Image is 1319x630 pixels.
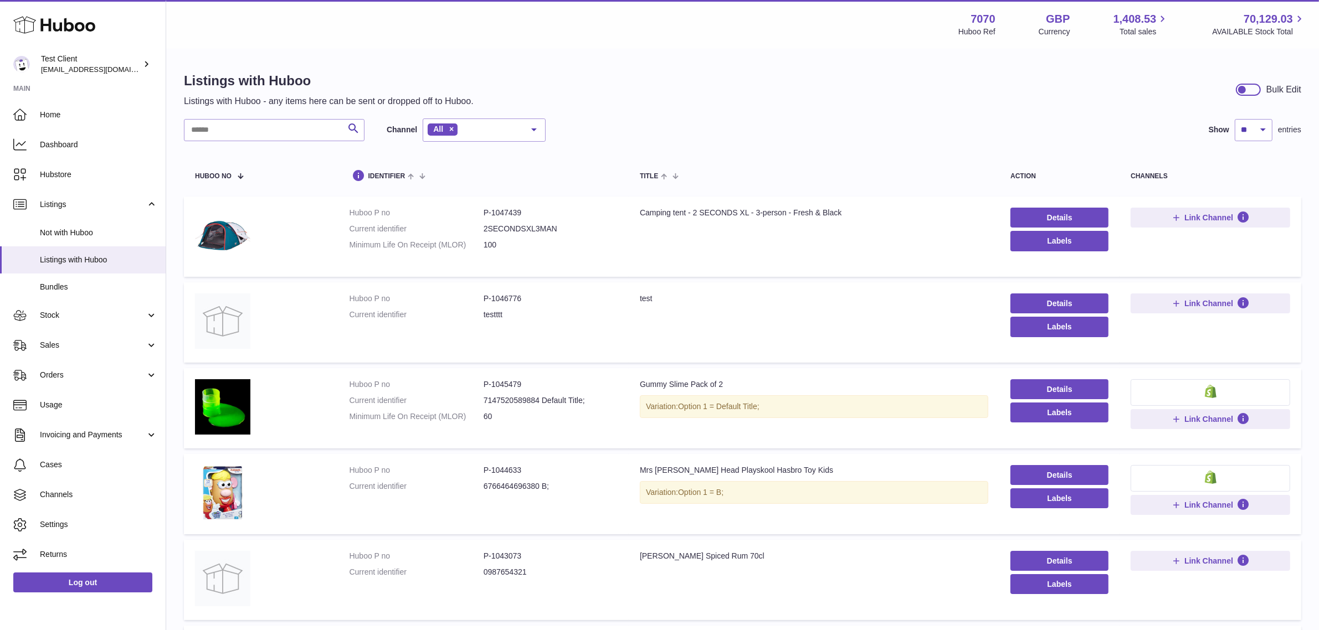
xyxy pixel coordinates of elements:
[40,430,146,440] span: Invoicing and Payments
[1010,379,1108,399] a: Details
[484,208,618,218] dd: P-1047439
[350,551,484,561] dt: Huboo P no
[1120,27,1169,37] span: Total sales
[678,488,723,497] span: Option 1 = B;
[1184,414,1233,424] span: Link Channel
[958,27,995,37] div: Huboo Ref
[1010,293,1108,313] a: Details
[640,208,988,218] div: Camping tent - 2 SECONDS XL - 3-person - Fresh & Black
[41,54,141,75] div: Test Client
[640,551,988,561] div: [PERSON_NAME] Spiced Rum 70cl
[1266,84,1301,96] div: Bulk Edit
[40,549,157,560] span: Returns
[350,411,484,422] dt: Minimum Life On Receipt (MLOR)
[184,72,474,90] h1: Listings with Huboo
[1209,125,1229,135] label: Show
[1010,402,1108,422] button: Labels
[1131,495,1290,515] button: Link Channel
[484,465,618,476] dd: P-1044633
[1010,173,1108,180] div: action
[1205,385,1217,398] img: shopify-small.png
[433,125,443,133] span: All
[41,65,163,74] span: [EMAIL_ADDRESS][DOMAIN_NAME]
[1184,556,1233,566] span: Link Channel
[195,551,250,606] img: Barti Spiced Rum 70cl
[40,199,146,210] span: Listings
[640,481,988,504] div: Variation:
[484,481,618,492] dd: 6766464696380 B;
[387,125,417,135] label: Channel
[195,465,250,520] img: Mrs Potato Head Playskool Hasbro Toy Kids
[1010,574,1108,594] button: Labels
[1131,409,1290,429] button: Link Channel
[40,370,146,380] span: Orders
[1113,12,1157,27] span: 1,408.53
[971,12,995,27] strong: 7070
[1010,231,1108,251] button: Labels
[350,293,484,304] dt: Huboo P no
[484,224,618,234] dd: 2SECONDSXL3MAN
[40,400,157,410] span: Usage
[40,340,146,350] span: Sales
[484,395,618,406] dd: 7147520589884 Default Title;
[40,110,157,120] span: Home
[195,208,250,263] img: Camping tent - 2 SECONDS XL - 3-person - Fresh & Black
[1184,213,1233,223] span: Link Channel
[640,293,988,304] div: test
[40,255,157,265] span: Listings with Huboo
[1010,208,1108,228] a: Details
[1113,12,1169,37] a: 1,408.53 Total sales
[195,379,250,435] img: Gummy Slime Pack of 2
[13,572,152,592] a: Log out
[195,293,250,349] img: test
[350,309,484,320] dt: Current identifier
[40,459,157,470] span: Cases
[1131,208,1290,228] button: Link Channel
[13,56,30,73] img: internalAdmin-7070@internal.huboo.com
[350,224,484,234] dt: Current identifier
[640,395,988,418] div: Variation:
[368,173,406,180] span: identifier
[640,173,658,180] span: title
[1278,125,1301,135] span: entries
[40,140,157,150] span: Dashboard
[40,489,157,500] span: Channels
[484,309,618,320] dd: testttt
[484,411,618,422] dd: 60
[1010,317,1108,337] button: Labels
[1184,298,1233,308] span: Link Channel
[1039,27,1070,37] div: Currency
[350,465,484,476] dt: Huboo P no
[40,169,157,180] span: Hubstore
[40,228,157,238] span: Not with Huboo
[1212,12,1306,37] a: 70,129.03 AVAILABLE Stock Total
[350,208,484,218] dt: Huboo P no
[1184,500,1233,510] span: Link Channel
[350,567,484,577] dt: Current identifier
[640,465,988,476] div: Mrs [PERSON_NAME] Head Playskool Hasbro Toy Kids
[1010,465,1108,485] a: Details
[1046,12,1070,27] strong: GBP
[678,402,759,411] span: Option 1 = Default Title;
[1131,173,1290,180] div: channels
[484,293,618,304] dd: P-1046776
[484,551,618,561] dd: P-1043073
[1010,488,1108,508] button: Labels
[1205,471,1217,484] img: shopify-small.png
[484,240,618,250] dd: 100
[40,282,157,292] span: Bundles
[484,567,618,577] dd: 0987654321
[1244,12,1293,27] span: 70,129.03
[1131,551,1290,571] button: Link Channel
[1212,27,1306,37] span: AVAILABLE Stock Total
[40,310,146,321] span: Stock
[1010,551,1108,571] a: Details
[350,240,484,250] dt: Minimum Life On Receipt (MLOR)
[350,379,484,390] dt: Huboo P no
[350,395,484,406] dt: Current identifier
[1131,293,1290,313] button: Link Channel
[195,173,232,180] span: Huboo no
[350,481,484,492] dt: Current identifier
[40,519,157,530] span: Settings
[484,379,618,390] dd: P-1045479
